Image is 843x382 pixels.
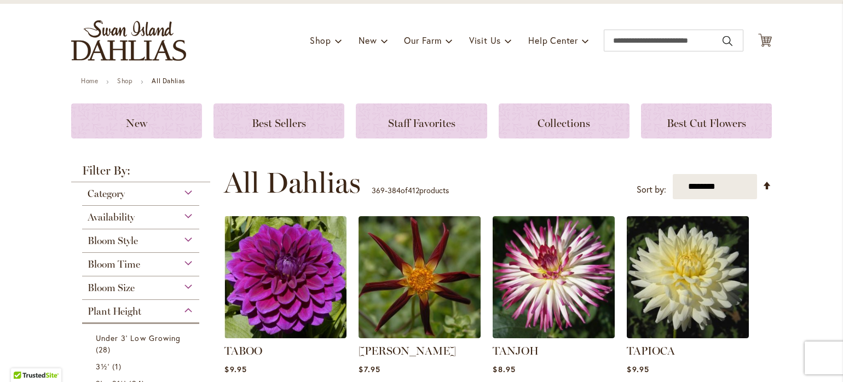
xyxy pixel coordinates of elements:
a: TAPIOCA [627,330,749,340]
a: [PERSON_NAME] [359,344,456,357]
span: $9.95 [627,364,649,374]
span: Bloom Style [88,235,138,247]
span: Availability [88,211,135,223]
span: Collections [538,117,590,130]
strong: Filter By: [71,165,210,182]
span: New [359,34,377,46]
span: 412 [408,185,419,195]
span: Best Cut Flowers [667,117,746,130]
span: Shop [310,34,331,46]
a: Best Cut Flowers [641,103,772,138]
a: Collections [499,103,630,138]
img: TANJOH [493,216,615,338]
a: TAPIOCA [627,344,675,357]
span: Staff Favorites [388,117,455,130]
img: TAPIOCA [627,216,749,338]
span: 369 [372,185,385,195]
span: $7.95 [359,364,380,374]
a: Home [81,77,98,85]
a: TANJOH [493,330,615,340]
strong: All Dahlias [152,77,185,85]
span: Bloom Time [88,258,140,270]
span: Category [88,188,125,200]
span: Bloom Size [88,282,135,294]
span: Help Center [528,34,578,46]
span: Under 3' Low Growing [96,333,181,343]
a: Under 3' Low Growing 28 [96,332,188,355]
a: TABOO [224,330,347,340]
a: TANJOH [493,344,539,357]
a: 3½' 1 [96,361,188,372]
label: Sort by: [637,180,666,200]
a: TABOO [224,344,262,357]
a: Shop [117,77,132,85]
a: New [71,103,202,138]
span: 1 [112,361,124,372]
a: Best Sellers [213,103,344,138]
img: TAHOMA MOONSHOT [359,216,481,338]
a: TAHOMA MOONSHOT [359,330,481,340]
span: $9.95 [224,364,246,374]
span: New [126,117,147,130]
span: Best Sellers [252,117,306,130]
span: Visit Us [469,34,501,46]
span: 28 [96,344,113,355]
span: All Dahlias [224,166,361,199]
span: 384 [388,185,401,195]
a: store logo [71,20,186,61]
span: $8.95 [493,364,515,374]
a: Staff Favorites [356,103,487,138]
span: Plant Height [88,305,141,317]
img: TABOO [224,216,347,338]
iframe: Launch Accessibility Center [8,343,39,374]
span: Our Farm [404,34,441,46]
span: 3½' [96,361,109,372]
p: - of products [372,182,449,199]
